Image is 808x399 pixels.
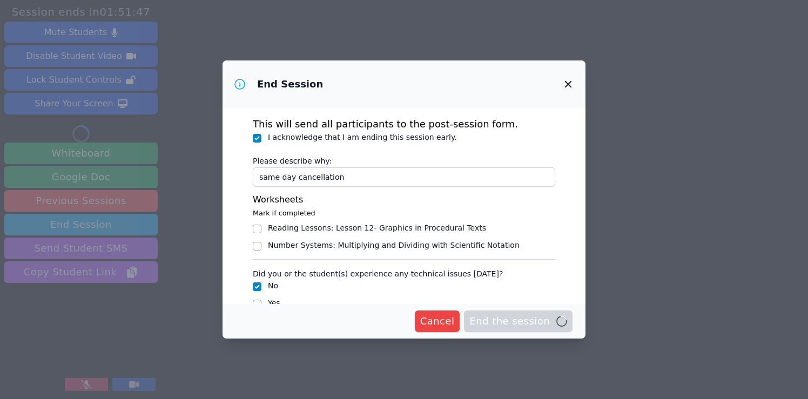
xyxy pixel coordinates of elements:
span: End the session [469,314,567,329]
label: No [268,281,278,290]
button: End the session [464,310,573,332]
h3: Worksheets [253,193,555,206]
div: Reading Lessons : Lesson 12- Graphics in Procedural Texts [268,222,486,233]
legend: Did you or the student(s) experience any technical issues [DATE]? [253,264,503,280]
label: Yes [268,299,280,307]
div: Number Systems : Multiplying and Dividing with Scientific Notation [268,240,520,251]
p: This will send all participants to the post-session form. [253,117,555,132]
label: I acknowledge that I am ending this session early. [268,133,457,141]
button: Cancel [415,310,460,332]
span: Cancel [420,314,455,329]
h3: End Session [257,78,323,91]
small: Mark if completed [253,209,315,217]
label: Please describe why: [253,151,555,167]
